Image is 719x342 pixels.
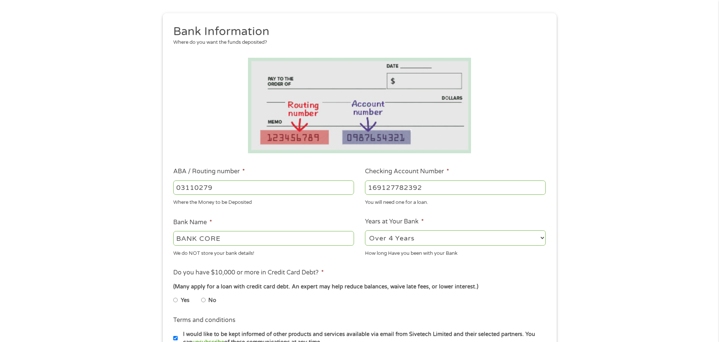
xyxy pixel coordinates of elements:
div: We do NOT store your bank details! [173,247,354,257]
div: (Many apply for a loan with credit card debt. An expert may help reduce balances, waive late fees... [173,283,545,291]
label: Yes [181,296,189,305]
h2: Bank Information [173,24,540,39]
label: Terms and conditions [173,316,236,324]
label: Checking Account Number [365,168,449,176]
img: Routing number location [248,58,471,153]
label: Years at Your Bank [365,218,424,226]
label: Bank Name [173,219,212,226]
label: ABA / Routing number [173,168,245,176]
label: No [208,296,216,305]
div: Where do you want the funds deposited? [173,39,540,46]
div: You will need one for a loan. [365,196,546,206]
input: 345634636 [365,180,546,195]
div: How long Have you been with your Bank [365,247,546,257]
div: Where the Money to be Deposited [173,196,354,206]
label: Do you have $10,000 or more in Credit Card Debt? [173,269,324,277]
input: 263177916 [173,180,354,195]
